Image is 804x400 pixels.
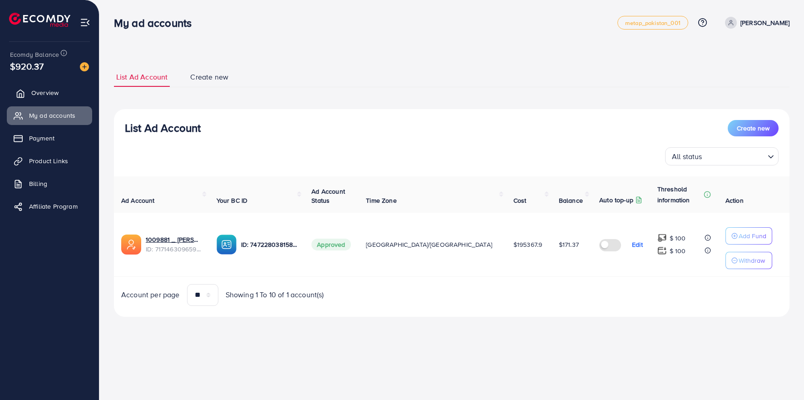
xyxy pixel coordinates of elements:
[121,196,155,205] span: Ad Account
[739,230,766,241] p: Add Fund
[80,62,89,71] img: image
[559,240,579,249] span: $171.37
[10,50,59,59] span: Ecomdy Balance
[116,72,168,82] span: List Ad Account
[29,111,75,120] span: My ad accounts
[599,195,633,205] p: Auto top-up
[125,121,201,135] h3: List Ad Account
[226,290,324,300] span: Showing 1 To 10 of 1 account(s)
[721,17,789,29] a: [PERSON_NAME]
[7,197,92,215] a: Affiliate Program
[311,187,345,205] span: Ad Account Status
[311,239,350,250] span: Approved
[7,175,92,193] a: Billing
[739,255,765,266] p: Withdraw
[737,124,769,133] span: Create new
[725,227,772,245] button: Add Fund
[31,88,59,97] span: Overview
[29,134,54,143] span: Payment
[217,196,248,205] span: Your BC ID
[29,179,47,188] span: Billing
[670,150,704,163] span: All status
[7,84,92,102] a: Overview
[765,359,797,393] iframe: Chat
[29,202,78,211] span: Affiliate Program
[146,245,202,254] span: ID: 7171463096597299201
[513,196,527,205] span: Cost
[190,72,228,82] span: Create new
[705,148,764,163] input: Search for option
[725,252,772,269] button: Withdraw
[670,245,686,256] p: $ 100
[9,13,70,27] img: logo
[625,20,681,26] span: metap_pakistan_001
[114,16,199,30] h3: My ad accounts
[617,16,688,30] a: metap_pakistan_001
[657,246,667,255] img: top-up amount
[10,60,44,73] span: $920.37
[217,235,237,255] img: ic-ba-acc.ded83a64.svg
[559,196,583,205] span: Balance
[670,233,686,244] p: $ 100
[657,233,667,243] img: top-up amount
[632,239,643,250] p: Edit
[29,156,68,165] span: Product Links
[366,240,492,249] span: [GEOGRAPHIC_DATA]/[GEOGRAPHIC_DATA]
[740,17,789,28] p: [PERSON_NAME]
[725,196,744,205] span: Action
[146,235,202,254] div: <span class='underline'>1009881 _ Qasim Naveed New</span></br>7171463096597299201
[121,290,180,300] span: Account per page
[241,239,297,250] p: ID: 7472280381585227777
[513,240,542,249] span: $195367.9
[7,129,92,147] a: Payment
[121,235,141,255] img: ic-ads-acc.e4c84228.svg
[80,17,90,28] img: menu
[146,235,202,244] a: 1009881 _ [PERSON_NAME] New
[728,120,779,136] button: Create new
[7,152,92,170] a: Product Links
[657,184,702,205] p: Threshold information
[366,196,396,205] span: Time Zone
[7,106,92,125] a: My ad accounts
[665,147,779,165] div: Search for option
